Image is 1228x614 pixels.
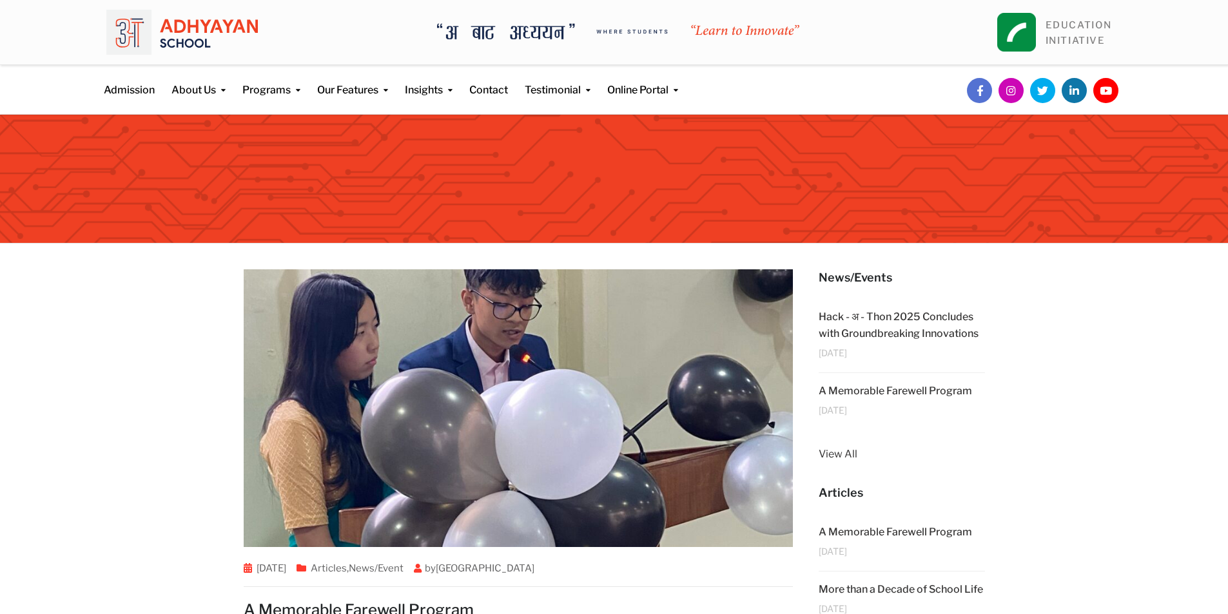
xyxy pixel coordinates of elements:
a: EDUCATIONINITIATIVE [1046,19,1112,46]
span: by [409,562,540,574]
a: News/Event [349,562,404,574]
a: A Memorable Farewell Program [819,385,972,397]
a: Hack - अ - Thon 2025 Concludes with Groundbreaking Innovations [819,311,979,340]
a: Our Features [317,65,388,98]
a: Online Portal [607,65,678,98]
span: [DATE] [819,348,847,358]
a: Insights [405,65,453,98]
span: [DATE] [819,546,847,556]
span: [DATE] [819,604,847,613]
img: square_leapfrog [997,13,1036,52]
a: Admission [104,65,155,98]
a: About Us [171,65,226,98]
a: A Memorable Farewell Program [819,526,972,538]
img: logo [106,10,258,55]
h5: Articles [819,484,985,501]
a: Testimonial [525,65,590,98]
span: , [291,562,409,574]
a: View All [819,446,985,463]
a: [GEOGRAPHIC_DATA] [436,562,534,574]
a: [DATE] [257,562,286,574]
a: A Memorable Farewell Program [244,401,794,414]
a: More than a Decade of School Life [819,583,983,595]
h5: News/Events [819,269,985,286]
a: Articles [311,562,347,574]
a: Contact [469,65,508,98]
a: Programs [242,65,300,98]
span: [DATE] [819,405,847,415]
img: A Bata Adhyayan where students learn to Innovate [437,23,799,40]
